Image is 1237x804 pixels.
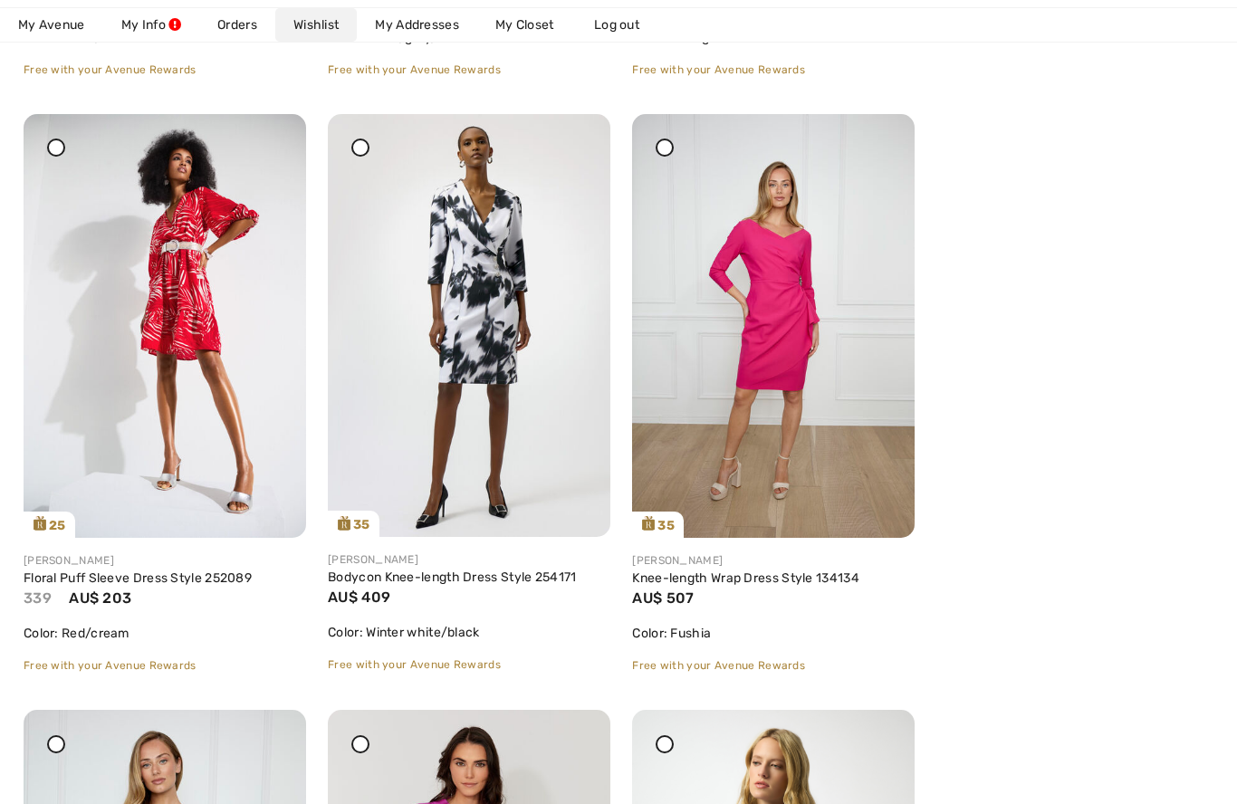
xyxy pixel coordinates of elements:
img: joseph-ribkoff-dresses-jumpsuits-winter-white-black_254171a_1_f71e_search.jpg [328,114,610,538]
a: Bodycon Knee-length Dress Style 254171 [328,569,576,585]
span: AU$ 409 [328,589,390,606]
a: My Info [103,8,199,42]
div: Free with your Avenue Rewards [632,657,915,674]
div: Color: Winter white/black [328,623,610,642]
a: My Closet [477,8,572,42]
a: Wishlist [275,8,357,42]
div: [PERSON_NAME] [632,552,915,569]
div: Free with your Avenue Rewards [24,62,306,78]
a: Log out [576,8,676,42]
div: Color: Red/cream [24,624,306,643]
a: 35 [632,114,915,538]
span: AU$ 507 [632,589,694,607]
div: Free with your Avenue Rewards [632,62,915,78]
img: joseph-ribkoff-dresses-jumpsuits-red-cream_252089_1_373d_search.jpg [24,114,306,538]
div: Free with your Avenue Rewards [328,656,610,673]
div: [PERSON_NAME] [24,552,306,569]
div: Free with your Avenue Rewards [328,62,610,78]
a: Orders [199,8,275,42]
div: [PERSON_NAME] [328,551,610,568]
span: 339 [24,589,52,607]
span: AU$ 203 [69,589,131,607]
a: Floral Puff Sleeve Dress Style 252089 [24,570,252,586]
a: 35 [328,114,610,538]
a: 25 [24,114,306,538]
div: Color: Fushia [632,624,915,643]
a: My Addresses [357,8,477,42]
div: Free with your Avenue Rewards [24,657,306,674]
span: My Avenue [18,15,85,34]
img: alex-evenings-dresses-jumpsuits-navy_134134a_5_1745_search.jpg [632,114,915,538]
a: Knee-length Wrap Dress Style 134134 [632,570,859,586]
